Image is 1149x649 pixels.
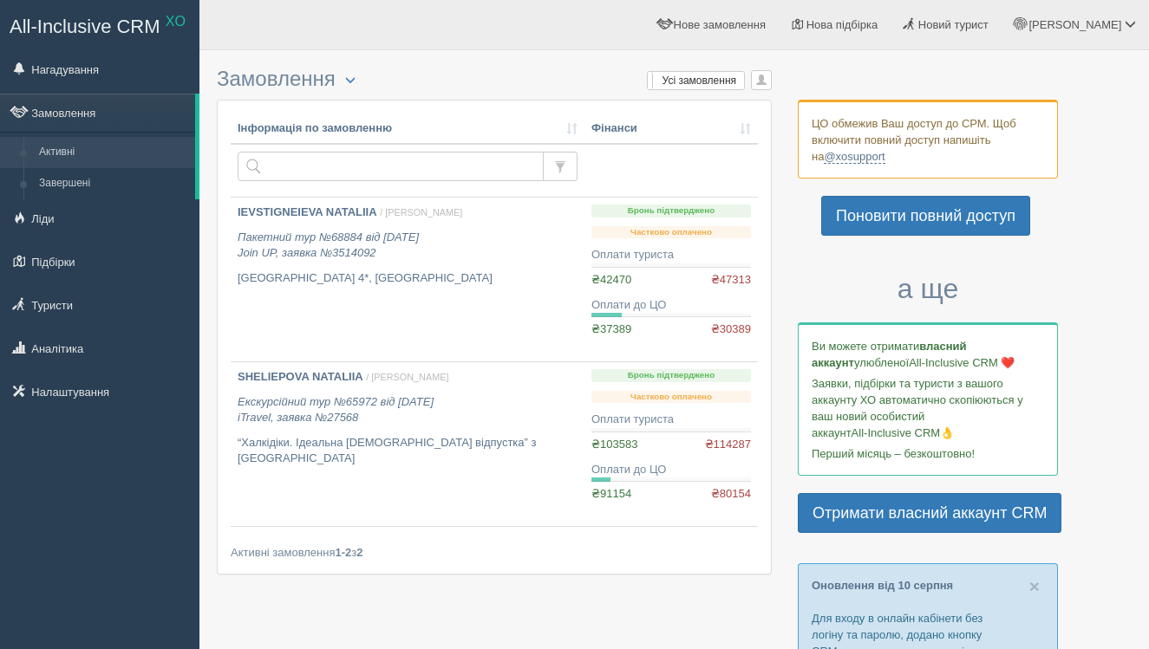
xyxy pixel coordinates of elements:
[231,544,758,561] div: Активні замовлення з
[591,438,637,451] span: ₴103583
[824,150,885,164] a: @xosupport
[711,272,751,289] span: ₴47313
[238,395,434,425] i: Екскурсійний тур №65972 від [DATE] iTravel, заявка №27568
[918,18,989,31] span: Новий турист
[591,204,751,217] p: Бронь підтверджено
[238,435,578,467] p: “Халкідіки. Ідеальна [DEMOGRAPHIC_DATA] відпустка” з [GEOGRAPHIC_DATA]
[238,152,544,181] input: Пошук за номером замовлення, ПІБ або паспортом туриста
[336,546,352,559] b: 1-2
[821,196,1030,236] a: Поновити повний доступ
[591,226,751,239] p: Частково оплачено
[648,72,744,89] label: Усі замовлення
[231,362,584,526] a: SHELIEPOVA NATALIIA / [PERSON_NAME] Екскурсійний тур №65972 від [DATE]iTravel, заявка №27568 “Хал...
[238,205,377,218] b: IEVSTIGNEIEVA NATALIIA
[812,445,1044,462] p: Перший місяць – безкоштовно!
[10,16,160,37] span: All-Inclusive CRM
[806,18,878,31] span: Нова підбірка
[812,375,1044,441] p: Заявки, підбірки та туристи з вашого аккаунту ХО автоматично скопіюються у ваш новий особистий ак...
[591,391,751,404] p: Частково оплачено
[356,546,362,559] b: 2
[591,462,751,478] div: Оплати до ЦО
[1029,577,1040,595] button: Close
[166,14,186,29] sup: XO
[674,18,766,31] span: Нове замовлення
[711,321,751,338] span: ₴30389
[812,340,967,369] b: власний аккаунт
[798,274,1058,304] h3: а ще
[909,356,1015,369] span: All-Inclusive CRM ❤️
[591,412,751,428] div: Оплати туриста
[31,168,195,199] a: Завершені
[812,579,953,592] a: Оновлення від 10 серпня
[591,273,631,286] span: ₴42470
[591,120,751,137] a: Фінанси
[705,437,751,453] span: ₴114287
[852,426,955,439] span: All-Inclusive CRM👌
[217,68,772,91] h3: Замовлення
[238,120,578,137] a: Інформація по замовленню
[798,100,1058,178] div: ЦО обмежив Ваш доступ до СРМ. Щоб включити повний доступ напишіть на
[1029,576,1040,596] span: ×
[591,247,751,263] div: Оплати туриста
[591,487,631,500] span: ₴91154
[1028,18,1121,31] span: [PERSON_NAME]
[366,372,448,382] span: / [PERSON_NAME]
[380,207,462,217] span: / [PERSON_NAME]
[238,270,578,287] p: [GEOGRAPHIC_DATA] 4*, [GEOGRAPHIC_DATA]
[238,370,363,383] b: SHELIEPOVA NATALIIA
[31,137,195,168] a: Активні
[1,1,199,49] a: All-Inclusive CRM XO
[798,493,1061,533] a: Отримати власний аккаунт CRM
[238,230,419,260] i: Пакетний тур №68884 від [DATE] Join UP, заявка №3514092
[591,322,631,335] span: ₴37389
[812,338,1044,371] p: Ви можете отримати улюбленої
[591,369,751,382] p: Бронь підтверджено
[591,297,751,314] div: Оплати до ЦО
[711,486,751,503] span: ₴80154
[231,198,584,361] a: IEVSTIGNEIEVA NATALIIA / [PERSON_NAME] Пакетний тур №68884 від [DATE]Join UP, заявка №3514092 [GE...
